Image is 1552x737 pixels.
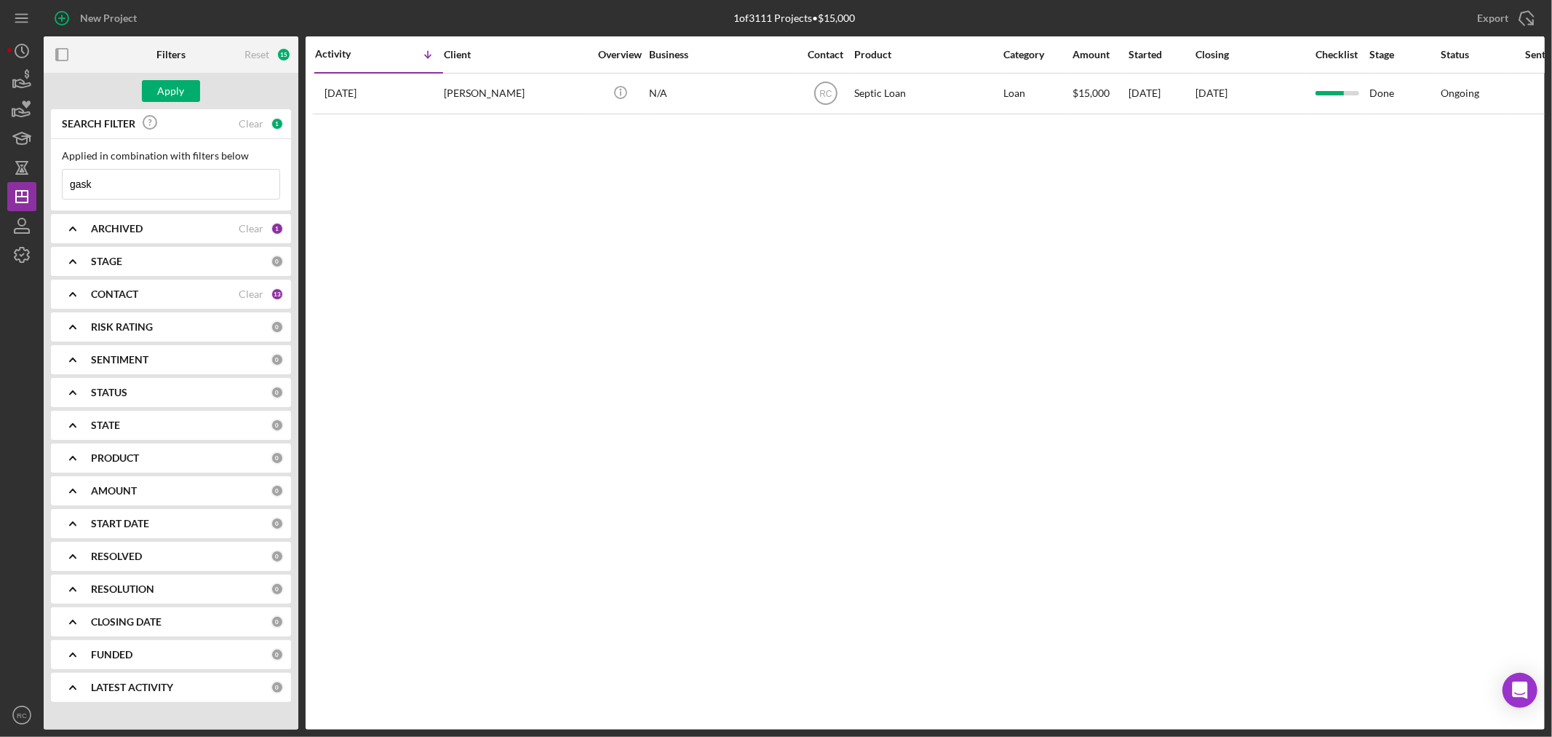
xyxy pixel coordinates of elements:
[91,256,122,267] b: STAGE
[1369,74,1439,113] div: Done
[91,485,137,497] b: AMOUNT
[91,616,162,628] b: CLOSING DATE
[1003,49,1071,60] div: Category
[91,321,153,333] b: RISK RATING
[1195,49,1305,60] div: Closing
[91,551,142,562] b: RESOLVED
[271,320,284,334] div: 0
[271,550,284,563] div: 0
[91,387,127,398] b: STATUS
[158,80,185,102] div: Apply
[1129,49,1194,60] div: Started
[271,648,284,661] div: 0
[271,222,284,235] div: 1
[271,583,284,596] div: 0
[271,517,284,530] div: 0
[7,701,36,730] button: RC
[239,223,263,234] div: Clear
[91,419,120,431] b: STATE
[1129,74,1194,113] div: [DATE]
[593,49,648,60] div: Overview
[271,386,284,399] div: 0
[1073,74,1127,113] div: $15,000
[271,615,284,628] div: 0
[80,4,137,33] div: New Project
[819,89,832,99] text: RC
[1441,87,1479,99] div: Ongoing
[271,288,284,301] div: 13
[91,354,148,366] b: SENTIMENT
[142,80,200,102] button: Apply
[1463,4,1545,33] button: Export
[276,47,291,62] div: 15
[91,583,154,595] b: RESOLUTION
[62,118,135,130] b: SEARCH FILTER
[271,255,284,268] div: 0
[239,118,263,130] div: Clear
[1503,673,1537,708] div: Open Intercom Messenger
[271,452,284,465] div: 0
[17,712,27,720] text: RC
[239,288,263,300] div: Clear
[91,452,139,464] b: PRODUCT
[325,87,357,99] time: 2025-08-27 12:52
[156,49,186,60] b: Filters
[91,682,173,693] b: LATEST ACTIVITY
[271,484,284,497] div: 0
[62,150,280,162] div: Applied in combination with filters below
[1003,74,1071,113] div: Loan
[649,49,795,60] div: Business
[649,74,795,113] div: N/A
[271,353,284,366] div: 0
[1369,49,1439,60] div: Stage
[854,74,1000,113] div: Septic Loan
[271,117,284,130] div: 1
[1441,49,1511,60] div: Status
[1195,87,1227,99] time: [DATE]
[44,4,151,33] button: New Project
[315,48,379,60] div: Activity
[244,49,269,60] div: Reset
[271,681,284,694] div: 0
[854,49,1000,60] div: Product
[91,288,138,300] b: CONTACT
[733,12,855,24] div: 1 of 3111 Projects • $15,000
[444,49,589,60] div: Client
[91,223,143,234] b: ARCHIVED
[91,649,132,661] b: FUNDED
[444,74,589,113] div: [PERSON_NAME]
[1477,4,1508,33] div: Export
[1073,49,1127,60] div: Amount
[91,518,149,529] b: START DATE
[1306,49,1368,60] div: Checklist
[798,49,853,60] div: Contact
[271,419,284,432] div: 0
